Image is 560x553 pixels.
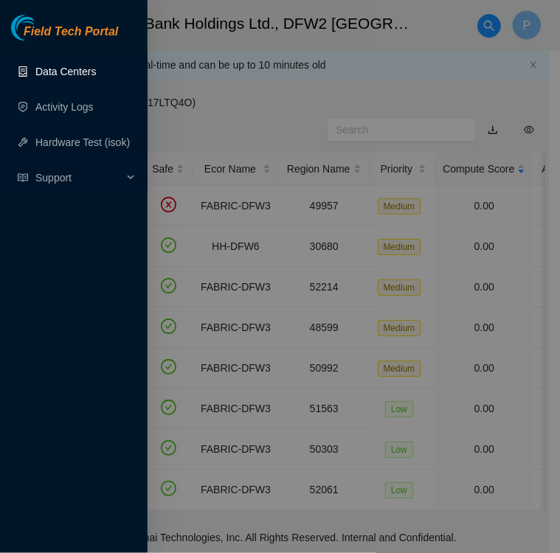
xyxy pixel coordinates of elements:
[24,25,118,39] span: Field Tech Portal
[35,136,130,148] a: Hardware Test (isok)
[18,173,28,183] span: read
[11,27,118,46] a: Akamai TechnologiesField Tech Portal
[35,66,96,77] a: Data Centers
[11,15,75,41] img: Akamai Technologies
[35,101,94,113] a: Activity Logs
[35,163,122,192] span: Support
